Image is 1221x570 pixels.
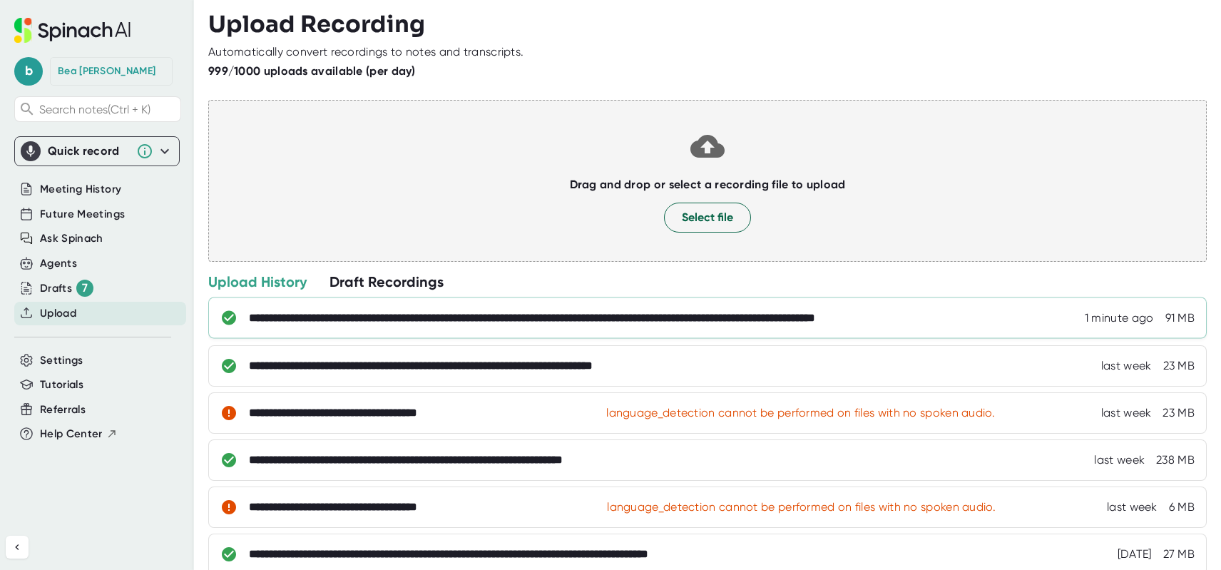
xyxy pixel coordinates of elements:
div: 6 MB [1169,500,1195,514]
button: Meeting History [40,181,121,198]
button: Drafts 7 [40,280,93,297]
div: 27 MB [1163,547,1195,561]
button: Referrals [40,402,86,418]
div: Quick record [21,137,173,166]
button: Collapse sidebar [6,536,29,559]
div: Upload History [208,273,307,291]
button: Agents [40,255,77,272]
div: 9/24/2025, 1:08:55 AM [1101,406,1152,420]
button: Upload [40,305,76,322]
div: 7 [76,280,93,297]
div: 23 MB [1163,406,1195,420]
div: Drafts [40,280,93,297]
button: Select file [664,203,751,233]
button: Help Center [40,426,118,442]
div: Automatically convert recordings to notes and transcripts. [208,45,523,59]
div: 91 MB [1165,311,1195,325]
span: Select file [682,209,733,226]
div: Draft Recordings [329,273,444,291]
button: Future Meetings [40,206,125,223]
div: Bea van den Heuvel [58,65,155,78]
span: b [14,57,43,86]
h3: Upload Recording [208,11,1207,38]
div: 9/26/2025, 12:07:56 PM [1101,359,1152,373]
button: Ask Spinach [40,230,103,247]
div: 9/12/2025, 3:41:31 PM [1118,547,1152,561]
button: Settings [40,352,83,369]
button: Tutorials [40,377,83,393]
div: 9/23/2025, 12:46:56 PM [1107,500,1158,514]
div: language_detection cannot be performed on files with no spoken audio. [607,500,996,514]
div: 238 MB [1156,453,1195,467]
div: Quick record [48,144,129,158]
div: 10/3/2025, 3:40:49 PM [1085,311,1154,325]
div: 9/23/2025, 10:05:43 PM [1094,453,1145,467]
div: 23 MB [1163,359,1195,373]
span: Help Center [40,426,103,442]
b: Drag and drop or select a recording file to upload [570,178,846,191]
span: Search notes (Ctrl + K) [39,103,177,116]
b: 999/1000 uploads available (per day) [208,64,416,78]
div: language_detection cannot be performed on files with no spoken audio. [606,406,995,420]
